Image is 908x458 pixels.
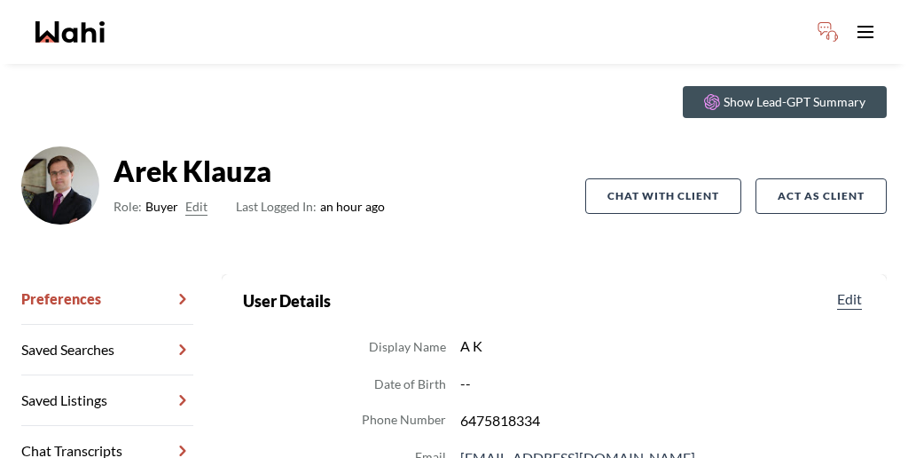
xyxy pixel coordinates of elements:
button: Edit [834,288,865,310]
button: Show Lead-GPT Summary [683,86,887,118]
dd: A K [460,335,865,358]
dt: Date of Birth [374,374,446,395]
span: Last Logged In: [236,199,317,214]
a: Saved Listings [21,375,193,426]
dd: 6475818334 [460,409,865,432]
strong: Arek Klauza [113,154,385,189]
p: Show Lead-GPT Summary [724,93,865,111]
button: Edit [185,196,207,217]
dt: Phone Number [362,409,446,432]
a: Wahi homepage [35,21,105,43]
button: Toggle open navigation menu [848,14,883,50]
img: ACg8ocL8YP_NbQ9kR2U3psVUuGxBuPi-NjASquMR1R7UKJQNVZ1-ZMM3=s96-c [21,146,99,225]
a: Saved Searches [21,325,193,375]
span: Buyer [145,196,178,217]
button: Chat with client [585,178,741,214]
span: an hour ago [236,196,385,217]
button: Act as Client [755,178,887,214]
dt: Display Name [369,336,446,358]
span: Role: [113,196,142,217]
a: Preferences [21,274,193,325]
h2: User Details [243,288,331,313]
dd: -- [460,372,865,395]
